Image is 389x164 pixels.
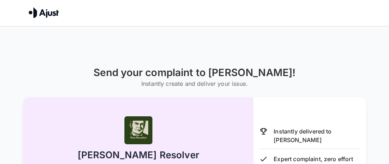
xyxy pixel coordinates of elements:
img: Ajust [29,7,59,18]
h2: [PERSON_NAME] Resolver [78,149,199,161]
img: Dan Murphy's [124,116,153,145]
h1: Send your complaint to [PERSON_NAME]! [93,67,296,79]
h6: Instantly create and deliver your issue. [93,79,296,89]
p: Instantly delivered to [PERSON_NAME] [274,127,360,144]
p: Expert complaint, zero effort [274,155,353,163]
